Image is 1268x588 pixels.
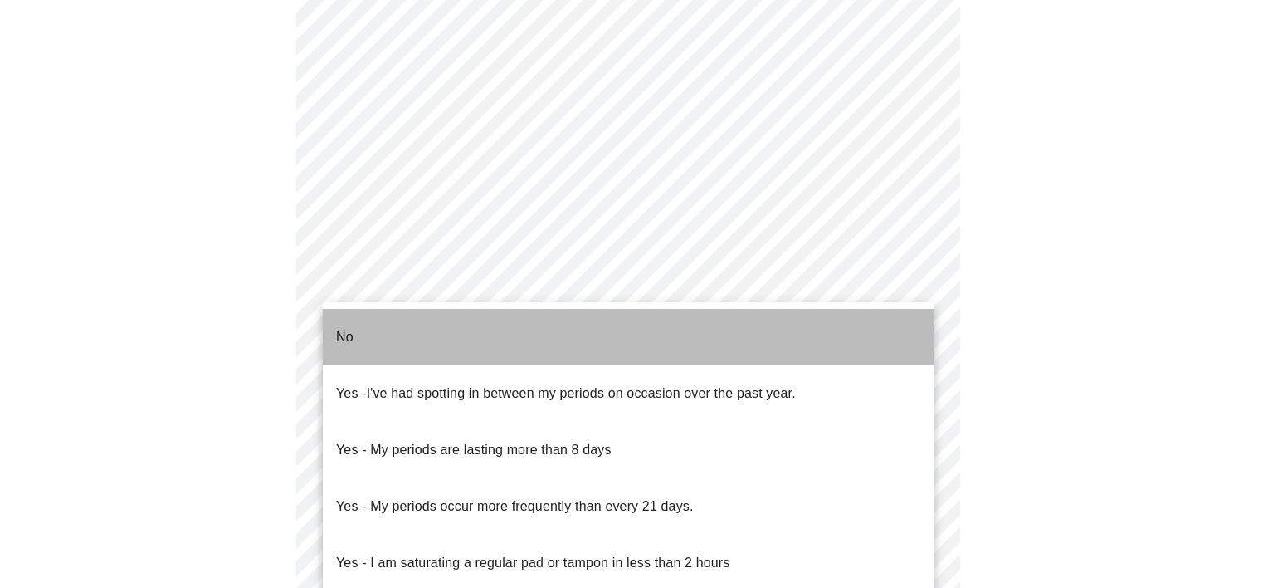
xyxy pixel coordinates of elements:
p: Yes - My periods are lasting more than 8 days [336,440,612,460]
p: Yes - I am saturating a regular pad or tampon in less than 2 hours [336,553,729,573]
span: I've had spotting in between my periods on occasion over the past year. [367,386,796,400]
p: No [336,327,354,347]
p: Yes - [336,384,796,404]
p: Yes - My periods occur more frequently than every 21 days. [336,497,694,517]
